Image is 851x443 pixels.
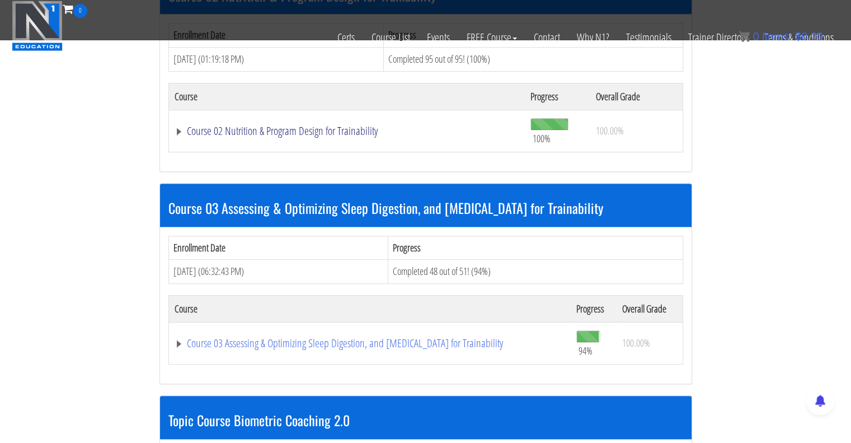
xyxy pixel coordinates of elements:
[73,4,87,18] span: 0
[618,18,680,57] a: Testimonials
[168,200,683,215] h3: Course 03 Assessing & Optimizing Sleep Digestion, and [MEDICAL_DATA] for Trainability
[388,260,683,284] td: Completed 48 out of 51! (94%)
[168,260,388,284] td: [DATE] (06:32:43 PM)
[168,236,388,260] th: Enrollment Date
[762,30,792,43] span: items:
[525,18,568,57] a: Contact
[590,83,683,110] th: Overall Grade
[419,18,458,57] a: Events
[739,31,750,42] img: icon11.png
[579,344,593,357] span: 94%
[458,18,525,57] a: FREE Course
[568,18,618,57] a: Why N1?
[363,18,419,57] a: Course List
[168,295,571,322] th: Course
[753,30,759,43] span: 0
[168,413,683,427] h3: Topic Course Biometric Coaching 2.0
[525,83,590,110] th: Progress
[795,30,823,43] bdi: 0.00
[571,295,617,322] th: Progress
[329,18,363,57] a: Certs
[63,1,87,16] a: 0
[175,338,565,349] a: Course 03 Assessing & Optimizing Sleep Digestion, and [MEDICAL_DATA] for Trainability
[617,322,683,364] td: 100.00%
[388,236,683,260] th: Progress
[533,132,551,144] span: 100%
[739,30,823,43] a: 0 items: $0.00
[168,47,383,71] td: [DATE] (01:19:18 PM)
[12,1,63,51] img: n1-education
[795,30,801,43] span: $
[168,83,525,110] th: Course
[756,18,842,57] a: Terms & Conditions
[383,47,683,71] td: Completed 95 out of 95! (100%)
[175,125,520,137] a: Course 02 Nutrition & Program Design for Trainability
[590,110,683,152] td: 100.00%
[680,18,756,57] a: Trainer Directory
[617,295,683,322] th: Overall Grade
